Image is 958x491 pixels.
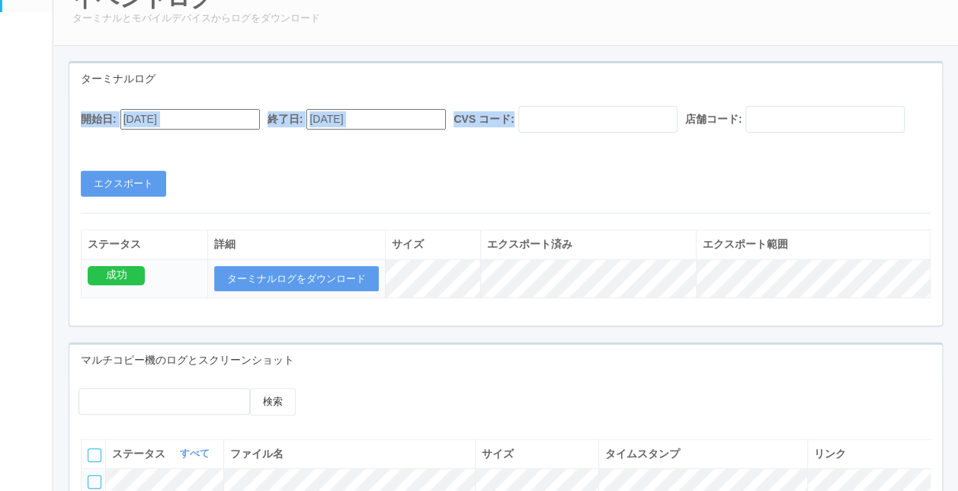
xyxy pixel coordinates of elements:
[69,63,942,95] div: ターミナルログ
[214,236,379,252] div: 詳細
[180,448,213,459] a: すべて
[2,12,53,59] a: ユーザー
[81,171,166,197] button: エクスポート
[69,345,942,376] div: マルチコピー機のログとスクリーンショット
[112,446,169,462] span: ステータス
[703,236,924,252] div: エクスポート範囲
[88,266,145,285] div: 成功
[2,160,53,207] a: メンテナンス通知
[2,59,53,113] a: ターミナル
[176,446,217,461] button: すべて
[2,347,53,393] a: ドキュメントを管理
[605,448,680,460] span: タイムスタンプ
[72,11,939,26] p: ターミナルとモバイルデバイスからログをダウンロード
[453,111,514,127] label: CVS コード:
[814,446,924,462] div: リンク
[2,207,53,253] a: クライアントリンク
[230,448,284,460] span: ファイル名
[268,111,303,127] label: 終了日:
[214,266,379,292] button: ターミナルログをダウンロード
[392,236,474,252] div: サイズ
[81,111,117,127] label: 開始日:
[487,236,690,252] div: エクスポート済み
[2,253,53,300] a: アラート設定
[88,236,201,252] div: ステータス
[685,111,742,127] label: 店舗コード:
[250,388,296,416] button: 検索
[2,300,53,347] a: コンテンツプリント
[2,113,53,159] a: パッケージ
[482,448,514,460] span: サイズ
